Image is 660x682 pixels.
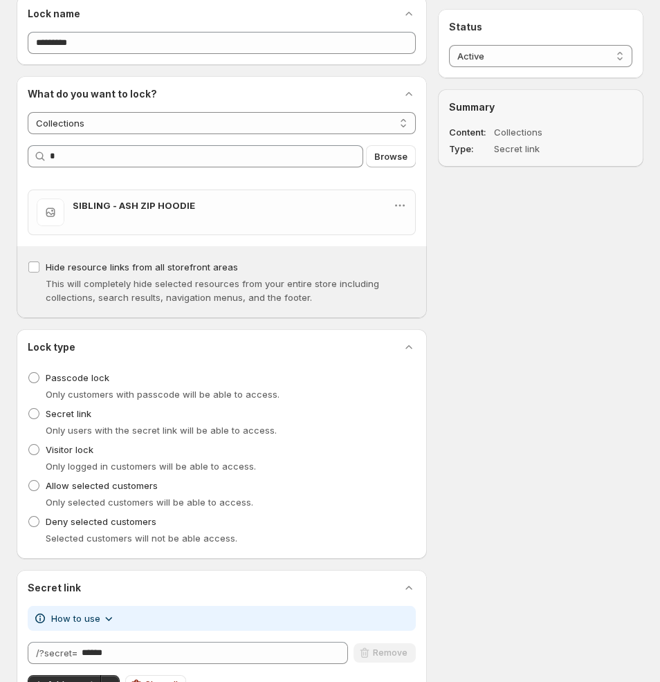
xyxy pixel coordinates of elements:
[374,149,407,163] span: Browse
[46,372,109,383] span: Passcode lock
[494,125,595,139] dd: Collections
[28,87,157,101] h2: What do you want to lock?
[449,142,491,156] dt: Type:
[28,7,80,21] h2: Lock name
[28,340,75,354] h2: Lock type
[46,533,237,544] span: Selected customers will not be able access.
[366,145,416,167] button: Browse
[449,100,632,114] h2: Summary
[28,581,81,595] h2: Secret link
[73,199,393,212] h3: SIBLING - ASH ZIP HOODIE
[449,125,491,139] dt: Content:
[46,389,279,400] span: Only customers with passcode will be able to access.
[46,278,379,303] span: This will completely hide selected resources from your entire store including collections, search...
[51,611,100,625] span: How to use
[494,142,595,156] dd: Secret link
[43,607,124,629] button: How to use
[46,261,238,273] span: Hide resource links from all storefront areas
[46,480,158,491] span: Allow selected customers
[46,461,256,472] span: Only logged in customers will be able to access.
[46,497,253,508] span: Only selected customers will be able to access.
[46,425,277,436] span: Only users with the secret link will be able to access.
[390,196,410,215] button: Actions dropdown
[46,444,93,455] span: Visitor lock
[46,408,91,419] span: Secret link
[46,516,156,527] span: Deny selected customers
[36,647,77,658] span: /?secret=
[449,20,632,34] h2: Status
